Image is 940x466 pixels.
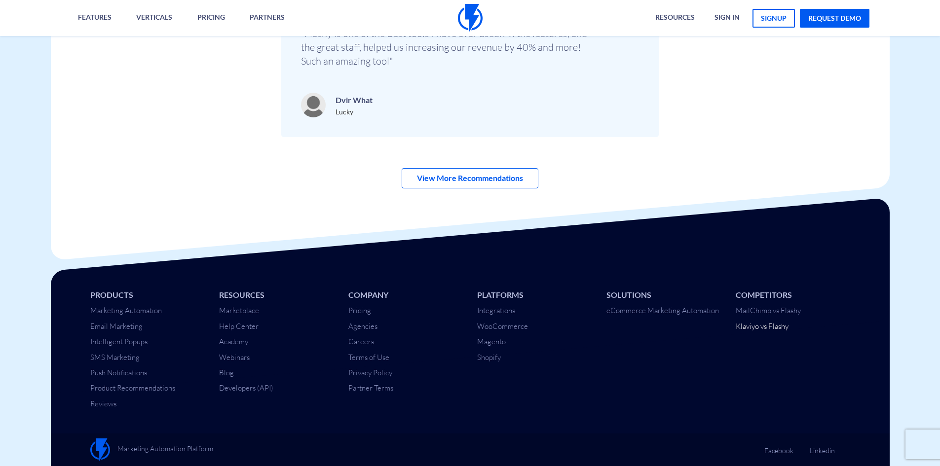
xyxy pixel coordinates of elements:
[477,353,501,362] a: Shopify
[219,322,259,331] a: Help Center
[90,337,148,346] a: Intelligent Popups
[348,337,374,346] a: Careers
[764,438,793,456] a: Facebook
[477,322,528,331] a: WooCommerce
[606,306,719,315] a: eCommerce Marketing Automation
[90,399,116,408] a: Reviews
[348,322,377,331] a: Agencies
[736,289,850,301] li: Competitors
[336,108,353,116] span: Lucky
[477,289,592,301] li: Platforms
[736,322,789,331] a: Klaviyo vs Flashy
[348,383,393,393] a: Partner Terms
[336,93,373,107] p: Dvir What
[348,306,371,315] a: Pricing
[301,27,597,68] p: "Flashy is one of the Best tools I have ever used. All the features, and the great staff, helped ...
[219,368,234,377] a: Blog
[90,383,175,393] a: Product Recommendations
[90,438,110,461] img: Flashy
[90,353,140,362] a: SMS Marketing
[752,9,795,28] a: signup
[219,306,259,315] a: Marketplace
[219,289,334,301] li: Resources
[348,368,392,377] a: Privacy Policy
[800,9,869,28] a: request demo
[90,322,143,331] a: Email Marketing
[477,337,506,346] a: Magento
[219,383,273,393] a: Developers (API)
[810,438,835,456] a: Linkedin
[736,306,801,315] a: MailChimp vs Flashy
[219,337,248,346] a: Academy
[90,289,205,301] li: Products
[90,368,147,377] a: Push Notifications
[301,93,326,117] img: unknown-user.jpg
[90,438,213,461] a: Marketing Automation Platform
[477,306,515,315] a: Integrations
[606,289,721,301] li: Solutions
[219,353,250,362] a: Webinars
[348,353,389,362] a: Terms of Use
[348,289,463,301] li: Company
[402,168,538,188] a: View More Recommendations
[90,306,162,315] a: Marketing Automation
